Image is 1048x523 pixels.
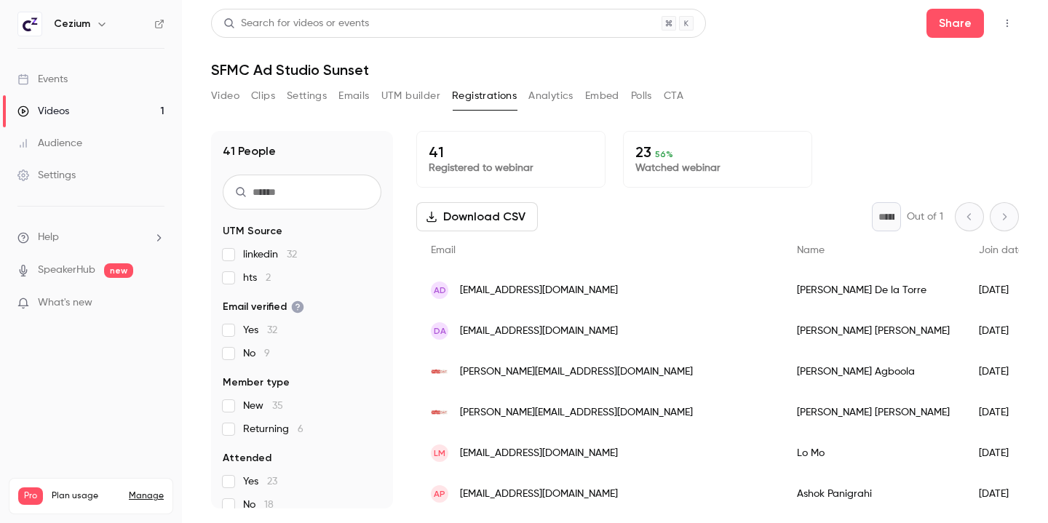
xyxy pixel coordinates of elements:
div: Settings [17,168,76,183]
span: What's new [38,295,92,311]
span: AD [434,284,446,297]
button: Embed [585,84,619,108]
span: [EMAIL_ADDRESS][DOMAIN_NAME] [460,324,618,339]
span: Email verified [223,300,304,314]
span: Attended [223,451,271,466]
div: Ashok Panigrahi [782,474,964,514]
span: new [104,263,133,278]
p: Watched webinar [635,161,800,175]
span: 32 [267,325,277,335]
span: Member type [223,375,290,390]
div: Audience [17,136,82,151]
div: [PERSON_NAME] [PERSON_NAME] [782,392,964,433]
div: [PERSON_NAME] Agboola [782,351,964,392]
p: Registered to webinar [429,161,593,175]
button: Polls [631,84,652,108]
p: 41 [429,143,593,161]
a: Manage [129,490,164,502]
div: [DATE] [964,474,1039,514]
span: [PERSON_NAME][EMAIL_ADDRESS][DOMAIN_NAME] [460,364,693,380]
span: DA [434,324,446,338]
img: mardatadvisors.com [431,404,448,421]
span: UTM Source [223,224,282,239]
button: Download CSV [416,202,538,231]
span: Pro [18,487,43,505]
span: Yes [243,323,277,338]
span: New [243,399,283,413]
div: [DATE] [964,311,1039,351]
button: Top Bar Actions [996,12,1019,35]
span: Join date [979,245,1024,255]
span: 23 [267,476,277,487]
div: Videos [17,104,69,119]
div: [PERSON_NAME] De la Torre [782,270,964,311]
h6: Cezium [54,17,90,31]
span: LM [434,447,445,460]
span: 56 % [655,149,673,159]
span: 18 [264,500,274,510]
a: SpeakerHub [38,263,95,278]
button: Video [211,84,239,108]
li: help-dropdown-opener [17,230,164,245]
span: 6 [298,424,303,434]
div: [DATE] [964,392,1039,433]
div: Search for videos or events [223,16,369,31]
span: 9 [264,348,270,359]
h1: SFMC Ad Studio Sunset [211,61,1019,79]
div: [DATE] [964,433,1039,474]
button: UTM builder [381,84,440,108]
div: Lo Mo [782,433,964,474]
button: Settings [287,84,327,108]
span: 2 [266,273,271,283]
span: [EMAIL_ADDRESS][DOMAIN_NAME] [460,283,618,298]
span: No [243,346,270,361]
img: mardatadvisors.com [431,363,448,380]
span: Help [38,230,59,245]
button: Registrations [452,84,517,108]
span: No [243,498,274,512]
span: AP [434,487,445,500]
div: Events [17,72,68,87]
img: Cezium [18,12,41,36]
span: 32 [287,249,297,260]
button: CTA [664,84,683,108]
p: Out of 1 [907,209,943,224]
span: 35 [272,401,283,411]
button: Share [926,9,984,38]
span: linkedin [243,247,297,262]
span: Name [797,245,825,255]
div: [DATE] [964,270,1039,311]
div: [DATE] [964,351,1039,392]
button: Emails [338,84,369,108]
div: [PERSON_NAME] [PERSON_NAME] [782,311,964,351]
button: Analytics [528,84,573,108]
span: Returning [243,422,303,436]
button: Clips [251,84,275,108]
p: 23 [635,143,800,161]
span: [PERSON_NAME][EMAIL_ADDRESS][DOMAIN_NAME] [460,405,693,420]
span: hts [243,271,271,285]
span: Yes [243,474,277,489]
span: [EMAIL_ADDRESS][DOMAIN_NAME] [460,487,618,502]
span: Plan usage [52,490,120,502]
span: Email [431,245,456,255]
h1: 41 People [223,143,276,160]
span: [EMAIL_ADDRESS][DOMAIN_NAME] [460,446,618,461]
